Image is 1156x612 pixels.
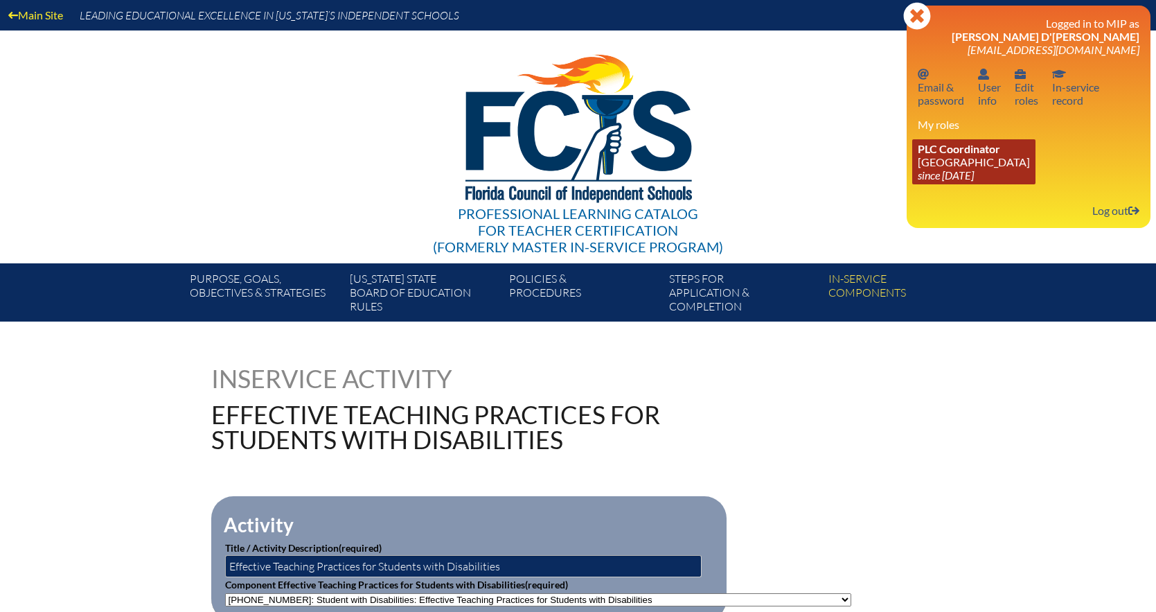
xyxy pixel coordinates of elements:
svg: Log out [1128,205,1139,216]
h3: Logged in to MIP as [918,17,1139,56]
label: Title / Activity Description [225,542,382,554]
svg: Email password [918,69,929,80]
span: for Teacher Certification [478,222,678,238]
a: In-service recordIn-servicerecord [1047,64,1105,110]
a: Log outLog out [1087,201,1145,220]
h3: My roles [918,118,1139,131]
a: User infoUserinfo [972,64,1006,110]
h1: Inservice Activity [211,366,490,391]
a: [US_STATE] StateBoard of Education rules [344,269,504,322]
svg: User info [978,69,989,80]
span: [PERSON_NAME] D'[PERSON_NAME] [952,30,1139,43]
select: activity_component[data][] [225,593,851,606]
a: Policies &Procedures [504,269,663,322]
a: Steps forapplication & completion [664,269,823,322]
a: PLC Coordinator [GEOGRAPHIC_DATA] since [DATE] [912,139,1035,184]
svg: Close [903,2,931,30]
label: Component Effective Teaching Practices for Students with Disabilities [225,579,568,591]
a: In-servicecomponents [823,269,982,322]
span: (required) [525,579,568,591]
svg: User info [1015,69,1026,80]
a: Professional Learning Catalog for Teacher Certification(formerly Master In-service Program) [427,28,729,258]
h1: Effective Teaching Practices for Students with Disabilities [211,402,666,452]
span: [EMAIL_ADDRESS][DOMAIN_NAME] [968,43,1139,56]
div: Professional Learning Catalog (formerly Master In-service Program) [433,205,723,255]
span: (required) [339,542,382,554]
a: User infoEditroles [1009,64,1044,110]
a: Purpose, goals,objectives & strategies [184,269,344,322]
i: since [DATE] [918,168,974,182]
a: Main Site [3,6,69,24]
span: PLC Coordinator [918,142,1000,155]
a: Email passwordEmail &password [912,64,970,110]
svg: In-service record [1052,69,1066,80]
legend: Activity [222,513,295,536]
img: FCISlogo221.eps [435,30,721,220]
